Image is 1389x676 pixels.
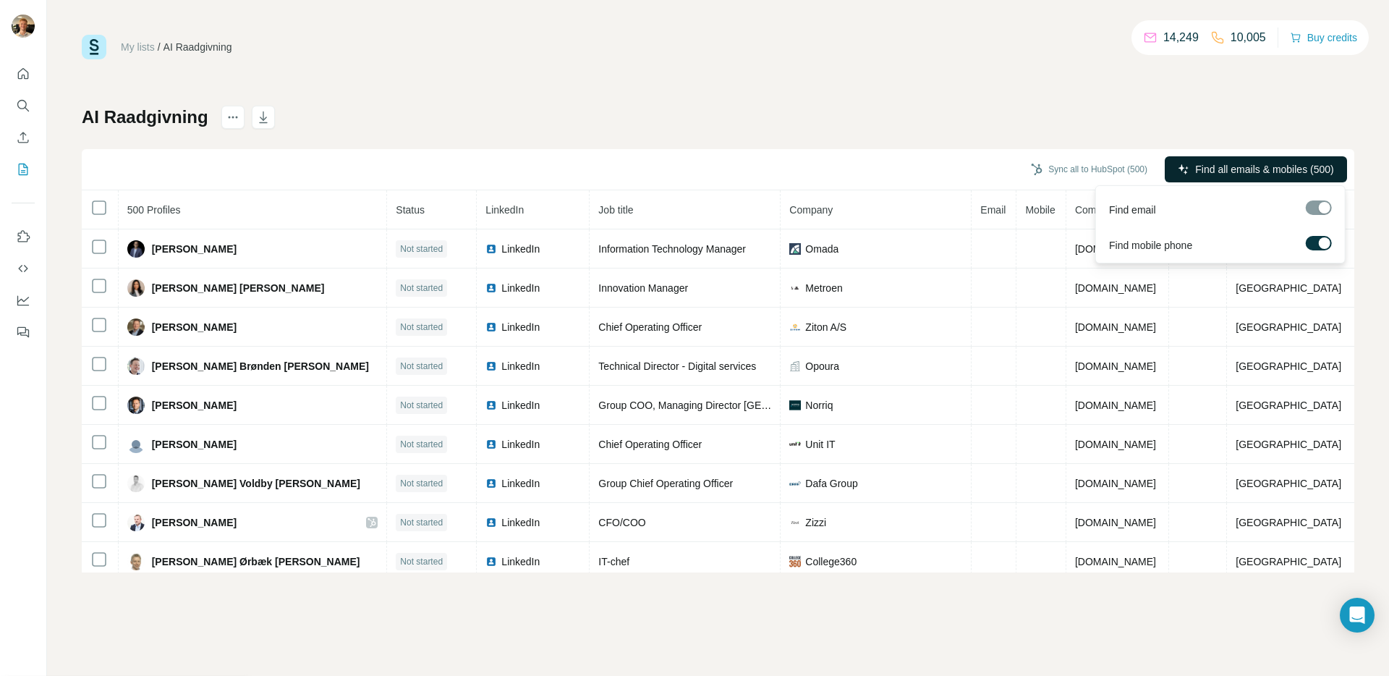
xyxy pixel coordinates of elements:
[1075,360,1156,372] span: [DOMAIN_NAME]
[221,106,245,129] button: actions
[598,556,629,567] span: IT-chef
[400,321,443,334] span: Not started
[400,282,443,295] span: Not started
[152,554,360,569] span: [PERSON_NAME] Ørbæk [PERSON_NAME]
[485,243,497,255] img: LinkedIn logo
[598,400,849,411] span: Group COO, Managing Director [GEOGRAPHIC_DATA]
[485,400,497,411] img: LinkedIn logo
[152,398,237,413] span: [PERSON_NAME]
[598,282,688,294] span: Innovation Manager
[805,359,839,373] span: Opoura
[152,515,237,530] span: [PERSON_NAME]
[1236,360,1341,372] span: [GEOGRAPHIC_DATA]
[501,242,540,256] span: LinkedIn
[789,321,801,333] img: company-logo
[127,436,145,453] img: Avatar
[158,40,161,54] li: /
[485,204,524,216] span: LinkedIn
[12,319,35,345] button: Feedback
[485,321,497,333] img: LinkedIn logo
[1075,478,1156,489] span: [DOMAIN_NAME]
[152,476,360,491] span: [PERSON_NAME] Voldby [PERSON_NAME]
[152,359,369,373] span: [PERSON_NAME] Brønden [PERSON_NAME]
[1075,243,1156,255] span: [DOMAIN_NAME]
[501,398,540,413] span: LinkedIn
[805,320,846,334] span: Ziton A/S
[1195,162,1333,177] span: Find all emails & mobiles (500)
[400,438,443,451] span: Not started
[127,279,145,297] img: Avatar
[127,358,145,375] img: Avatar
[805,554,857,569] span: College360
[1075,321,1156,333] span: [DOMAIN_NAME]
[485,517,497,528] img: LinkedIn logo
[805,281,842,295] span: Metroen
[12,93,35,119] button: Search
[485,439,497,450] img: LinkedIn logo
[598,478,733,489] span: Group Chief Operating Officer
[400,360,443,373] span: Not started
[1236,282,1341,294] span: [GEOGRAPHIC_DATA]
[1025,204,1055,216] span: Mobile
[501,515,540,530] span: LinkedIn
[789,282,801,294] img: company-logo
[805,476,857,491] span: Dafa Group
[82,35,106,59] img: Surfe Logo
[598,360,756,372] span: Technical Director - Digital services
[805,515,826,530] span: Zizzi
[598,439,702,450] span: Chief Operating Officer
[1075,517,1156,528] span: [DOMAIN_NAME]
[127,240,145,258] img: Avatar
[789,243,801,255] img: company-logo
[789,439,801,450] img: company-logo
[1290,28,1357,48] button: Buy credits
[598,321,702,333] span: Chief Operating Officer
[789,478,801,489] img: company-logo
[598,243,746,255] span: Information Technology Manager
[1075,556,1156,567] span: [DOMAIN_NAME]
[485,282,497,294] img: LinkedIn logo
[805,437,835,452] span: Unit IT
[127,318,145,336] img: Avatar
[980,204,1006,216] span: Email
[501,476,540,491] span: LinkedIn
[485,478,497,489] img: LinkedIn logo
[1236,517,1341,528] span: [GEOGRAPHIC_DATA]
[12,124,35,151] button: Enrich CSV
[82,106,208,129] h1: AI Raadgivning
[1236,556,1341,567] span: [GEOGRAPHIC_DATA]
[12,14,35,38] img: Avatar
[501,437,540,452] span: LinkedIn
[12,156,35,182] button: My lists
[1236,478,1341,489] span: [GEOGRAPHIC_DATA]
[152,242,237,256] span: [PERSON_NAME]
[1021,159,1157,180] button: Sync all to HubSpot (500)
[1075,204,1155,216] span: Company website
[1236,439,1341,450] span: [GEOGRAPHIC_DATA]
[1075,282,1156,294] span: [DOMAIN_NAME]
[152,437,237,452] span: [PERSON_NAME]
[1109,238,1192,253] span: Find mobile phone
[400,516,443,529] span: Not started
[1075,400,1156,411] span: [DOMAIN_NAME]
[396,204,425,216] span: Status
[485,556,497,567] img: LinkedIn logo
[1165,156,1347,182] button: Find all emails & mobiles (500)
[127,204,181,216] span: 500 Profiles
[12,287,35,313] button: Dashboard
[152,320,237,334] span: [PERSON_NAME]
[1109,203,1156,217] span: Find email
[1236,321,1341,333] span: [GEOGRAPHIC_DATA]
[12,255,35,282] button: Use Surfe API
[1340,598,1375,633] div: Open Intercom Messenger
[485,360,497,372] img: LinkedIn logo
[598,204,633,216] span: Job title
[1236,400,1341,411] span: [GEOGRAPHIC_DATA]
[1163,29,1199,46] p: 14,249
[789,400,801,411] img: company-logo
[789,204,833,216] span: Company
[1075,439,1156,450] span: [DOMAIN_NAME]
[501,359,540,373] span: LinkedIn
[598,517,645,528] span: CFO/COO
[400,242,443,255] span: Not started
